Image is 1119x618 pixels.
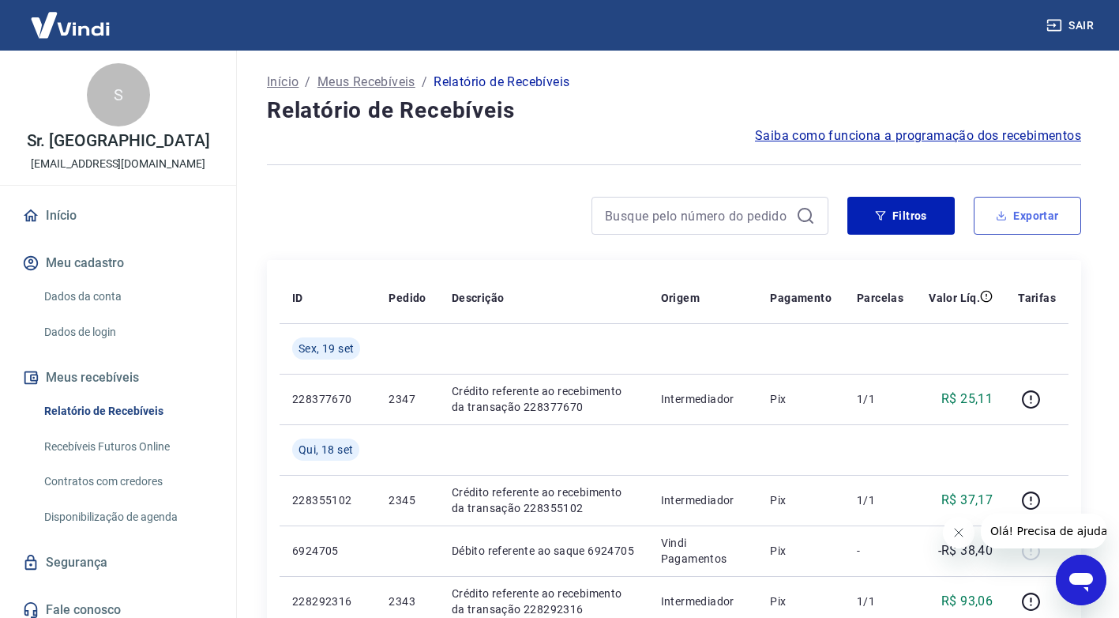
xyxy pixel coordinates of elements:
[941,390,993,409] p: R$ 25,11
[605,204,790,228] input: Busque pelo número do pedido
[38,281,217,313] a: Dados da conta
[19,246,217,281] button: Meu cadastro
[19,198,217,233] a: Início
[38,431,217,463] a: Recebíveis Futuros Online
[389,594,426,609] p: 2343
[941,491,993,510] p: R$ 37,17
[857,492,903,508] p: 1/1
[770,290,832,306] p: Pagamento
[19,545,217,580] a: Segurança
[38,465,217,498] a: Contratos com credores
[770,492,832,508] p: Pix
[305,73,310,92] p: /
[452,484,636,516] p: Crédito referente ao recebimento da transação 228355102
[87,63,150,126] div: S
[292,391,363,407] p: 228377670
[299,341,354,356] span: Sex, 19 set
[19,1,122,49] img: Vindi
[857,290,903,306] p: Parcelas
[292,290,303,306] p: ID
[452,290,505,306] p: Descrição
[38,501,217,533] a: Disponibilização de agenda
[434,73,569,92] p: Relatório de Recebíveis
[847,197,955,235] button: Filtros
[317,73,415,92] a: Meus Recebíveis
[38,395,217,428] a: Relatório de Recebíveis
[1056,555,1106,605] iframe: Botão para abrir a janela de mensagens
[941,592,993,611] p: R$ 93,06
[770,391,832,407] p: Pix
[661,535,745,567] p: Vindi Pagamentos
[19,360,217,395] button: Meus recebíveis
[299,442,353,458] span: Qui, 18 set
[452,383,636,415] p: Crédito referente ao recebimento da transação 228377670
[389,290,426,306] p: Pedido
[31,156,205,172] p: [EMAIL_ADDRESS][DOMAIN_NAME]
[9,11,133,24] span: Olá! Precisa de ajuda?
[267,73,299,92] a: Início
[755,126,1081,145] a: Saiba como funciona a programação dos recebimentos
[661,492,745,508] p: Intermediador
[981,514,1106,548] iframe: Mensagem da empresa
[452,543,636,559] p: Débito referente ao saque 6924705
[770,543,832,559] p: Pix
[292,594,363,609] p: 228292316
[452,586,636,617] p: Crédito referente ao recebimento da transação 228292316
[857,594,903,609] p: 1/1
[770,594,832,609] p: Pix
[929,290,980,306] p: Valor Líq.
[292,492,363,508] p: 228355102
[857,391,903,407] p: 1/1
[27,133,210,149] p: Sr. [GEOGRAPHIC_DATA]
[267,95,1081,126] h4: Relatório de Recebíveis
[422,73,427,92] p: /
[389,391,426,407] p: 2347
[661,290,700,306] p: Origem
[938,541,993,560] p: -R$ 38,40
[1018,290,1056,306] p: Tarifas
[974,197,1081,235] button: Exportar
[38,316,217,349] a: Dados de login
[857,543,903,559] p: -
[661,594,745,609] p: Intermediador
[943,517,974,548] iframe: Fechar mensagem
[661,391,745,407] p: Intermediador
[292,543,363,559] p: 6924705
[389,492,426,508] p: 2345
[1043,11,1100,40] button: Sair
